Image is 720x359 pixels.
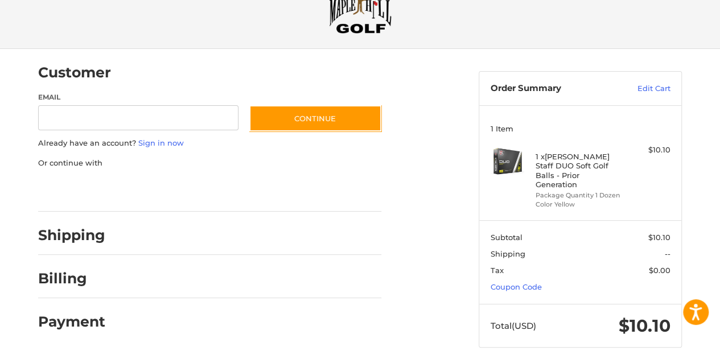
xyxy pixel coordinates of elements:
[491,83,613,94] h3: Order Summary
[228,180,313,200] iframe: PayPal-venmo
[649,266,670,275] span: $0.00
[131,180,216,200] iframe: PayPal-paylater
[536,200,623,209] li: Color Yellow
[626,145,670,156] div: $10.10
[138,138,184,147] a: Sign in now
[38,64,111,81] h2: Customer
[38,226,105,244] h2: Shipping
[619,315,670,336] span: $10.10
[648,233,670,242] span: $10.10
[38,270,105,287] h2: Billing
[249,105,381,131] button: Continue
[491,266,504,275] span: Tax
[491,249,525,258] span: Shipping
[491,282,542,291] a: Coupon Code
[536,191,623,200] li: Package Quantity 1 Dozen
[38,138,381,149] p: Already have an account?
[613,83,670,94] a: Edit Cart
[35,180,120,200] iframe: PayPal-paypal
[536,152,623,189] h4: 1 x [PERSON_NAME] Staff DUO Soft Golf Balls - Prior Generation
[491,320,536,331] span: Total (USD)
[38,92,238,102] label: Email
[491,233,522,242] span: Subtotal
[38,313,105,331] h2: Payment
[38,158,381,169] p: Or continue with
[491,124,670,133] h3: 1 Item
[665,249,670,258] span: --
